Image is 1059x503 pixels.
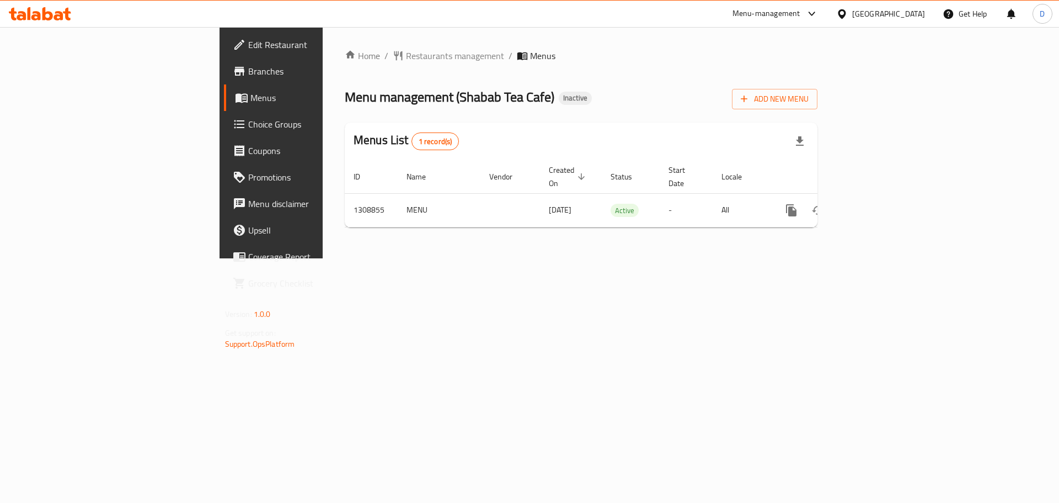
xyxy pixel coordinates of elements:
[250,91,388,104] span: Menus
[611,204,639,217] span: Active
[224,164,397,190] a: Promotions
[248,277,388,290] span: Grocery Checklist
[611,170,646,183] span: Status
[354,132,459,150] h2: Menus List
[741,92,809,106] span: Add New Menu
[248,65,388,78] span: Branches
[354,170,375,183] span: ID
[224,84,397,111] a: Menus
[248,118,388,131] span: Choice Groups
[412,136,459,147] span: 1 record(s)
[224,243,397,270] a: Coverage Report
[660,193,713,227] td: -
[713,193,769,227] td: All
[248,171,388,184] span: Promotions
[398,193,480,227] td: MENU
[1040,8,1045,20] span: D
[345,84,554,109] span: Menu management ( Shabab Tea Cafe )
[769,160,893,194] th: Actions
[248,197,388,210] span: Menu disclaimer
[732,89,817,109] button: Add New Menu
[805,197,831,224] button: Change Status
[411,133,459,150] div: Total records count
[345,160,893,227] table: enhanced table
[224,270,397,296] a: Grocery Checklist
[530,49,555,62] span: Menus
[393,49,504,62] a: Restaurants management
[225,337,295,351] a: Support.OpsPlatform
[224,31,397,58] a: Edit Restaurant
[668,163,699,190] span: Start Date
[721,170,756,183] span: Locale
[225,307,252,321] span: Version:
[407,170,440,183] span: Name
[732,7,800,20] div: Menu-management
[224,137,397,164] a: Coupons
[248,38,388,51] span: Edit Restaurant
[248,250,388,263] span: Coverage Report
[787,128,813,155] div: Export file
[406,49,504,62] span: Restaurants management
[224,111,397,137] a: Choice Groups
[778,197,805,224] button: more
[509,49,512,62] li: /
[559,93,592,103] span: Inactive
[852,8,925,20] div: [GEOGRAPHIC_DATA]
[224,58,397,84] a: Branches
[254,307,271,321] span: 1.0.0
[559,92,592,105] div: Inactive
[225,326,276,340] span: Get support on:
[248,224,388,237] span: Upsell
[345,49,817,62] nav: breadcrumb
[549,203,571,217] span: [DATE]
[549,163,589,190] span: Created On
[248,144,388,157] span: Coupons
[224,190,397,217] a: Menu disclaimer
[489,170,527,183] span: Vendor
[224,217,397,243] a: Upsell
